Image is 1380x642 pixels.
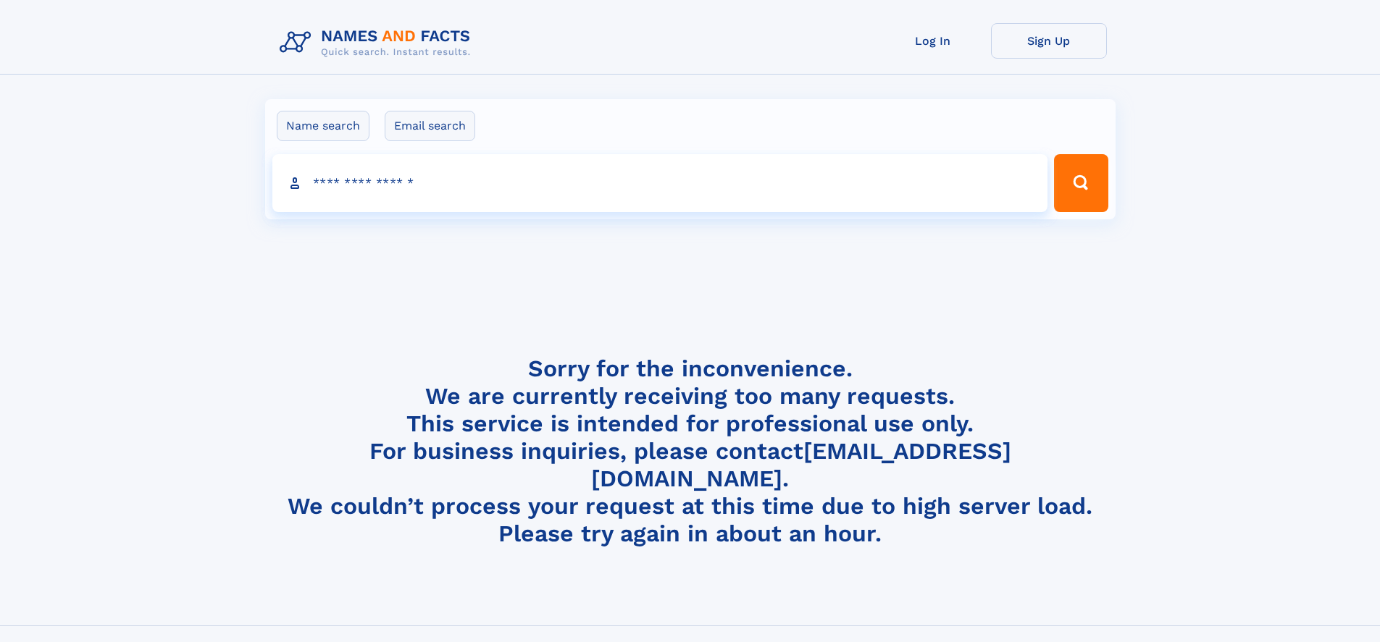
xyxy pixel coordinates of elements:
[1054,154,1108,212] button: Search Button
[274,355,1107,548] h4: Sorry for the inconvenience. We are currently receiving too many requests. This service is intend...
[991,23,1107,59] a: Sign Up
[875,23,991,59] a: Log In
[385,111,475,141] label: Email search
[272,154,1048,212] input: search input
[591,437,1011,492] a: [EMAIL_ADDRESS][DOMAIN_NAME]
[274,23,482,62] img: Logo Names and Facts
[277,111,369,141] label: Name search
